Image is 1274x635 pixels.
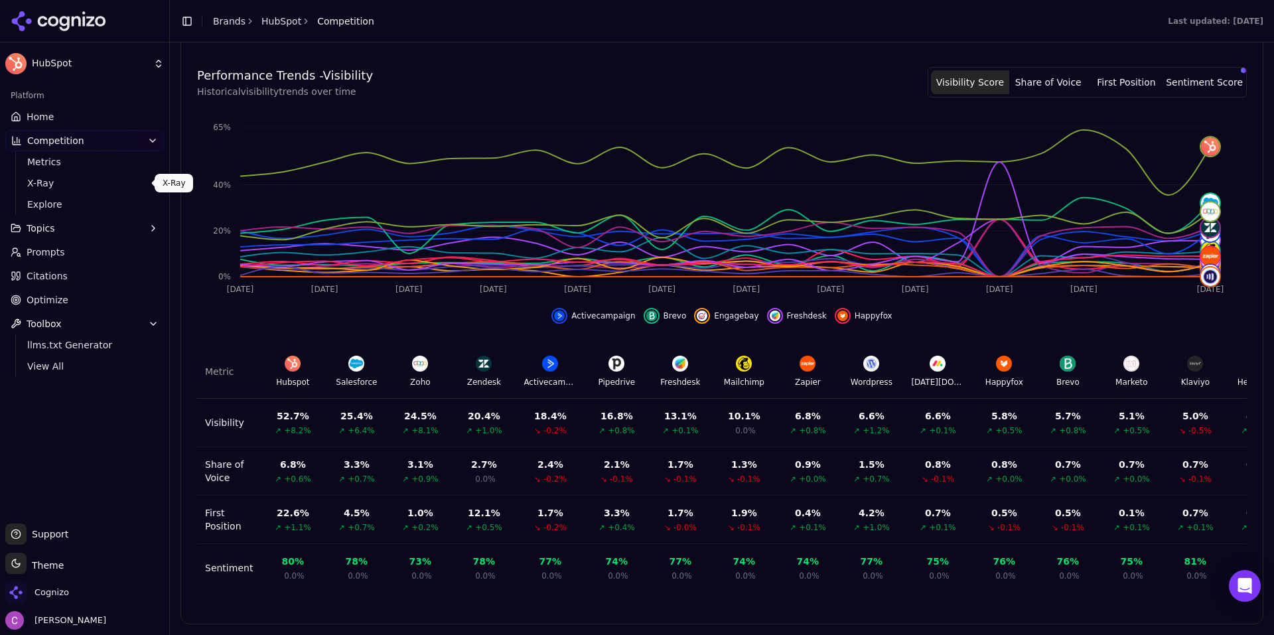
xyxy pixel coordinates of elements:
div: 74 % [733,555,756,568]
img: Zendesk [476,356,492,372]
div: 0.6 % [1246,458,1272,471]
div: 18.4 % [534,409,567,423]
img: Salesforce [348,356,364,372]
span: Topics [27,222,55,235]
span: Support [27,528,68,541]
div: Klaviyo [1181,377,1210,388]
span: Brevo [664,311,687,321]
img: Monday.com [930,356,946,372]
span: +0.8% [1059,425,1086,436]
p: Historical visibility trends over time [197,85,373,98]
span: +0.2% [411,522,439,533]
div: 74 % [797,555,819,568]
span: ↗ [338,425,345,436]
th: Metric [197,345,261,399]
button: Open user button [5,611,106,630]
div: Mailchimp [724,377,764,388]
div: 1.9 % [731,506,757,520]
span: Optimize [27,293,68,307]
span: +1.2% [863,425,890,436]
span: ↗ [986,474,993,484]
tspan: [DATE] [395,285,423,294]
img: freshdesk [770,311,780,321]
div: 12.1 % [468,506,500,520]
img: Mailchimp [736,356,752,372]
span: -0.2% [543,425,567,436]
span: -0.2% [543,474,567,484]
span: +0.1% [1123,522,1150,533]
span: ↗ [790,474,796,484]
span: 0.0% [1186,571,1207,581]
img: zendesk [1201,218,1220,237]
div: 4.2 % [859,506,885,520]
tspan: 40% [213,180,231,190]
img: activecampaign [554,311,565,321]
tspan: 65% [213,123,231,132]
div: 3.3 % [604,506,630,520]
span: +0.7% [348,474,375,484]
span: -0.0% [673,522,697,533]
tspan: 20% [213,226,231,236]
button: First Position [1088,70,1166,94]
span: View All [27,360,143,373]
span: -0.1% [673,474,697,484]
span: +0.4% [608,522,635,533]
div: Happyfox [985,377,1023,388]
tspan: [DATE] [480,285,507,294]
h4: Performance Trends - Visibility [197,66,373,85]
span: ↘ [664,522,671,533]
tspan: [DATE] [986,285,1013,294]
span: ↗ [599,425,605,436]
span: 0.0% [672,571,692,581]
tspan: [DATE] [311,285,338,294]
span: X-Ray [27,176,143,190]
div: Open Intercom Messenger [1229,570,1261,602]
div: 10.1 % [728,409,760,423]
a: Optimize [5,289,164,311]
button: Hide brevo data [644,308,687,324]
div: 0.9 % [795,458,821,471]
div: 2.7 % [471,458,497,471]
span: +0.8% [608,425,635,436]
span: ↗ [338,474,345,484]
div: Hubspot [276,377,309,388]
div: 3.1 % [407,458,433,471]
span: Home [27,110,54,123]
span: +0.1% [672,425,699,436]
span: 0.0% [541,571,562,581]
span: 0.0% [735,571,756,581]
div: 76 % [1057,555,1080,568]
span: 0.0% [1123,571,1143,581]
img: Chris Abouraad [5,611,24,630]
span: +0.0% [995,474,1023,484]
span: 0.0% [284,571,305,581]
span: Competition [317,15,374,28]
tspan: [DATE] [648,285,675,294]
span: ↗ [920,522,926,533]
span: +0.1% [929,522,956,533]
img: engagebay [697,311,707,321]
span: ↘ [601,474,607,484]
div: 76 % [993,555,1016,568]
div: 24.5 % [404,409,437,423]
div: 0.2 % [1246,506,1272,520]
img: Klaviyo [1187,356,1203,372]
div: 5.0 % [1182,409,1208,423]
span: ↗ [853,522,860,533]
div: 80 % [282,555,305,568]
div: 0.8 % [991,458,1017,471]
span: 0.0% [608,571,628,581]
div: 0.8 % [925,458,951,471]
div: Zapier [795,377,821,388]
div: 78 % [473,555,496,568]
div: 5.8 % [991,409,1017,423]
div: 1.0 % [407,506,433,520]
span: [PERSON_NAME] [29,614,106,626]
div: 6.8 % [795,409,821,423]
div: 0.5 % [991,506,1017,520]
div: 0.4 % [795,506,821,520]
span: Metrics [27,155,143,169]
span: ↘ [728,522,735,533]
span: ↘ [534,425,541,436]
tspan: [DATE] [1070,285,1097,294]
